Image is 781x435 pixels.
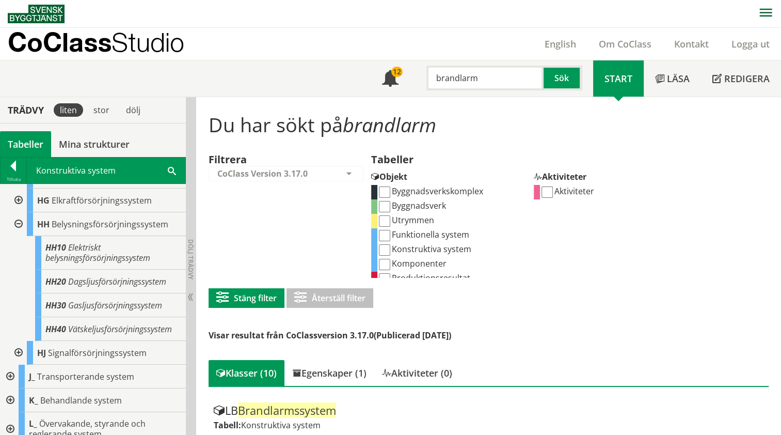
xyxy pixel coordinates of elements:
[379,230,390,241] input: Funktionella system
[186,239,195,279] span: Dölj trädvy
[217,168,308,179] span: CoClass Version 3.17.0
[593,60,644,97] a: Start
[209,360,284,386] div: Klasser (10)
[284,360,374,386] div: Egenskaper (1)
[29,371,35,382] span: J_
[8,28,206,60] a: CoClassStudio
[209,330,374,341] span: Visar resultat från CoClassversion 3.17.0
[45,323,66,335] span: HH40
[533,38,587,50] a: English
[52,195,152,206] span: Elkraftförsörjningssystem
[377,185,483,197] label: Byggnadsverkskomplex
[701,60,781,97] a: Redigera
[720,38,781,50] a: Logga ut
[426,66,544,90] input: Sök
[343,111,436,138] span: brandlarm
[45,242,150,263] span: Elektriskt belysningsförsörjningssystem
[209,288,284,308] button: Stäng filter
[40,395,122,406] span: Behandlande system
[377,229,469,240] label: Funktionella system
[534,166,689,185] div: Aktiviteter
[51,131,137,157] a: Mina strukturer
[37,371,134,382] span: Transporterande system
[238,402,336,418] span: Brandlarmssystem
[391,67,403,77] div: 12
[168,165,176,176] span: Sök i tabellen
[377,214,434,226] label: Utrymmen
[377,243,471,255] label: Konstruktiva system
[68,300,162,311] span: Gasljusförsörjningssystem
[241,420,321,431] span: Konstruktiva system
[371,152,413,169] label: Tabeller
[377,200,446,211] label: Byggnadsverk
[54,103,83,117] div: liten
[377,272,470,284] label: Produktionsresultat
[209,113,769,136] h1: Du har sökt på
[68,276,166,287] span: Dagsljusförsörjningssystem
[8,5,65,23] img: Svensk Byggtjänst
[48,347,147,359] span: Signalförsörjningssystem
[2,104,50,116] div: Trädvy
[667,72,690,85] span: Läsa
[587,38,663,50] a: Om CoClass
[45,242,66,253] span: HH10
[379,259,390,270] input: Komponenter
[382,71,399,88] span: Notifikationer
[379,244,390,256] input: Konstruktiva system
[111,27,184,57] span: Studio
[541,187,553,198] input: Aktiviteter
[1,175,26,183] div: Tillbaka
[540,185,594,197] label: Aktiviteter
[374,330,451,341] span: (Publicerad [DATE])
[8,36,184,48] p: CoClass
[724,72,770,85] span: Redigera
[604,72,632,85] span: Start
[644,60,701,97] a: Läsa
[68,323,172,335] span: Vätskeljusförsörjningssystem
[87,103,116,117] div: stor
[37,347,46,359] span: HJ
[37,195,50,206] span: HG
[379,273,390,285] input: Produktionsresultat
[209,152,247,166] label: Filtrera
[379,215,390,227] input: Utrymmen
[45,300,66,311] span: HH30
[379,187,390,198] input: Byggnadsverkskomplex
[214,405,774,417] div: LB
[52,219,168,230] span: Belysningsförsörjningssystem
[45,276,66,287] span: HH20
[371,60,410,97] a: 12
[37,219,50,230] span: HH
[544,66,582,90] button: Sök
[377,258,447,269] label: Komponenter
[663,38,720,50] a: Kontakt
[214,420,241,431] label: Tabell:
[371,166,526,185] div: Objekt
[379,201,390,212] input: Byggnadsverk
[374,360,460,386] div: Aktiviteter (0)
[29,395,38,406] span: K_
[120,103,147,117] div: dölj
[27,158,185,183] div: Konstruktiva system
[29,418,37,429] span: L_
